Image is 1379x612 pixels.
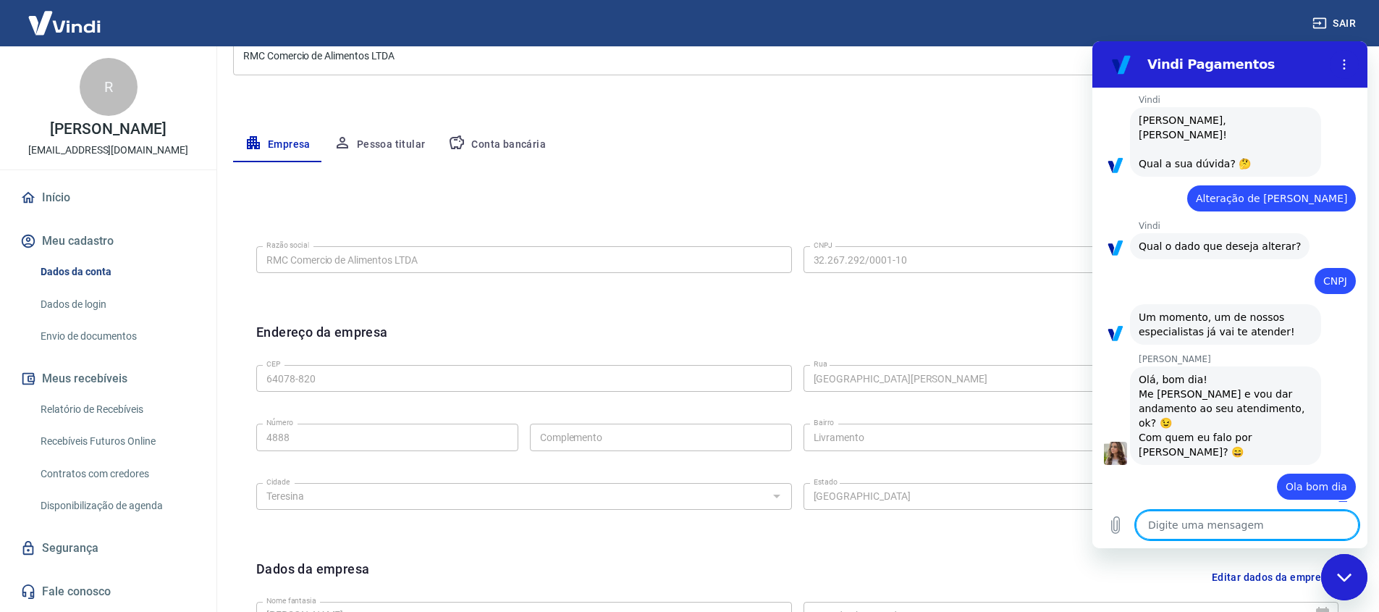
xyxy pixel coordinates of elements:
label: Bairro [814,417,834,428]
a: Dados da conta [35,257,199,287]
iframe: Janela de mensagens [1092,41,1367,548]
button: Editar dados da empresa [1206,559,1338,596]
a: Envio de documentos [35,322,199,351]
label: Número [266,417,293,428]
label: Nome fantasia [266,595,316,606]
a: Contratos com credores [35,459,199,489]
button: Empresa [233,127,322,162]
a: Recebíveis Futuros Online [35,427,199,456]
label: CNPJ [814,240,832,251]
p: [PERSON_NAME] [50,122,166,137]
button: Pessoa titular [322,127,437,162]
button: Meu cadastro [17,225,199,257]
div: R [80,58,138,116]
iframe: Botão para abrir a janela de mensagens, conversa em andamento [1321,554,1367,600]
div: RMC Comercio de Alimentos LTDA [233,37,1362,75]
label: CEP [266,359,280,369]
img: Vindi [17,1,111,45]
a: Início [17,182,199,214]
button: Sair [1310,10,1362,37]
h6: Dados da empresa [256,559,369,596]
p: [EMAIL_ADDRESS][DOMAIN_NAME] [28,143,188,158]
input: Digite aqui algumas palavras para buscar a cidade [261,487,764,506]
a: Fale conosco [17,576,199,608]
label: Estado [814,477,838,487]
a: Relatório de Recebíveis [35,395,199,424]
a: Segurança [17,532,199,564]
button: Meus recebíveis [17,363,199,395]
button: Conta bancária [437,127,557,162]
h6: Endereço da empresa [256,322,388,359]
label: Razão social [266,240,309,251]
label: Cidade [266,477,290,487]
a: Disponibilização de agenda [35,491,199,521]
a: Dados de login [35,290,199,319]
label: Rua [814,359,827,369]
